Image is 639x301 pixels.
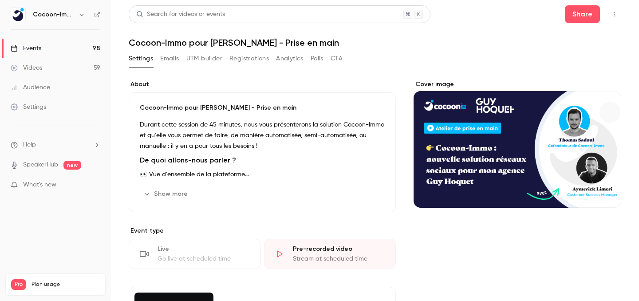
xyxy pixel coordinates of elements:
div: Search for videos or events [136,10,225,19]
div: Audience [11,83,50,92]
button: Show more [140,187,193,201]
a: SpeakerHub [23,160,58,170]
h1: Cocoon-Immo pour [PERSON_NAME] - Prise en main [129,37,621,48]
label: Cover image [414,80,621,89]
img: Cocoon-Immo [11,8,25,22]
button: Analytics [276,51,304,66]
h6: Cocoon-Immo [33,10,75,19]
button: UTM builder [186,51,222,66]
h2: De quoi allons-nous parler ? [140,155,385,166]
p: Durant cette session de 45 minutes, nous vous présenterons la solution Cocoon-Immo et qu'elle vou... [140,119,385,151]
div: Live [158,245,249,253]
iframe: Noticeable Trigger [90,181,100,189]
button: Settings [129,51,153,66]
span: new [63,161,81,170]
span: What's new [23,180,56,190]
div: Videos [11,63,42,72]
p: 👀 Vue d'ensemble de la plateforme [140,169,385,180]
span: Help [23,140,36,150]
li: help-dropdown-opener [11,140,100,150]
button: Polls [311,51,323,66]
section: Cover image [414,80,621,208]
span: Pro [11,279,26,290]
p: Event type [129,226,396,235]
div: Pre-recorded video [293,245,385,253]
div: Stream at scheduled time [293,254,385,263]
div: LiveGo live at scheduled time [129,239,260,269]
span: Plan usage [32,281,100,288]
p: Cocoon-Immo pour [PERSON_NAME] - Prise en main [140,103,385,112]
button: CTA [331,51,343,66]
button: Emails [160,51,179,66]
div: Go live at scheduled time [158,254,249,263]
div: Pre-recorded videoStream at scheduled time [264,239,396,269]
label: About [129,80,396,89]
div: Settings [11,103,46,111]
button: Registrations [229,51,269,66]
button: Share [565,5,600,23]
div: Events [11,44,41,53]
